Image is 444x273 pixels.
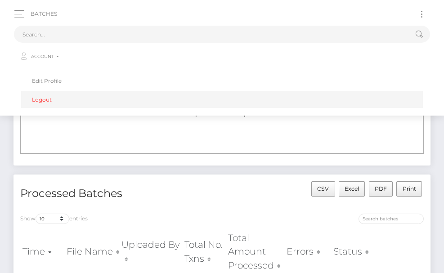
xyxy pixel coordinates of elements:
[21,72,423,89] a: Edit Profile
[375,185,387,192] span: PDF
[20,214,88,224] label: Show entries
[311,181,335,197] button: CSV
[359,214,424,224] input: Search batches
[31,4,57,23] a: Batches
[413,8,430,20] button: Toggle navigation
[36,214,69,224] select: Showentries
[317,185,329,192] span: CSV
[20,186,215,201] h4: Processed Batches
[183,109,261,117] span: Drop files here to upload
[369,181,393,197] button: PDF
[21,91,423,108] a: Logout
[345,185,359,192] span: Excel
[14,26,407,43] input: Search...
[31,53,54,61] span: Account
[339,181,365,197] button: Excel
[403,185,416,192] span: Print
[396,181,422,197] button: Print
